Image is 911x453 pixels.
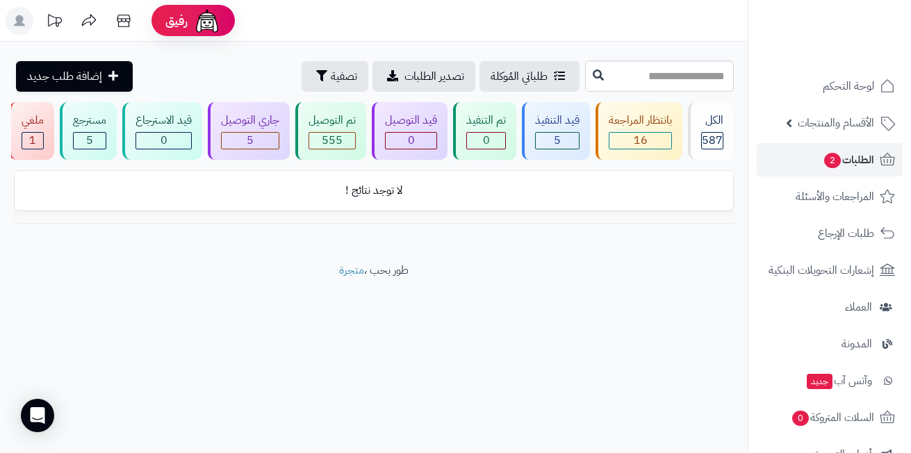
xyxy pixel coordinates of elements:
[757,180,903,213] a: المراجعات والأسئلة
[479,61,580,92] a: طلباتي المُوكلة
[791,408,874,427] span: السلات المتروكة
[339,262,364,279] a: متجرة
[535,113,580,129] div: قيد التنفيذ
[385,113,437,129] div: قيد التوصيل
[798,113,874,133] span: الأقسام والمنتجات
[37,7,72,38] a: تحديثات المنصة
[136,113,192,129] div: قيد الاسترجاع
[22,113,44,129] div: ملغي
[309,133,355,149] div: 555
[609,113,672,129] div: بانتظار المراجعة
[818,224,874,243] span: طلبات الإرجاع
[842,334,872,354] span: المدونة
[792,411,809,426] span: 0
[86,132,93,149] span: 5
[757,217,903,250] a: طلبات الإرجاع
[757,290,903,324] a: العملاء
[796,187,874,206] span: المراجعات والأسئلة
[685,102,737,160] a: الكل587
[322,132,343,149] span: 555
[136,133,191,149] div: 0
[634,132,648,149] span: 16
[491,68,548,85] span: طلباتي المُوكلة
[120,102,205,160] a: قيد الاسترجاع 0
[293,102,369,160] a: تم التوصيل 555
[193,7,221,35] img: ai-face.png
[519,102,593,160] a: قيد التنفيذ 5
[404,68,464,85] span: تصدير الطلبات
[302,61,368,92] button: تصفية
[372,61,475,92] a: تصدير الطلبات
[408,132,415,149] span: 0
[27,68,102,85] span: إضافة طلب جديد
[6,102,57,160] a: ملغي 1
[369,102,450,160] a: قيد التوصيل 0
[757,69,903,103] a: لوحة التحكم
[222,133,279,149] div: 5
[702,132,723,149] span: 587
[466,113,506,129] div: تم التنفيذ
[757,364,903,397] a: وآتس آبجديد
[593,102,685,160] a: بانتظار المراجعة 16
[823,150,874,170] span: الطلبات
[536,133,579,149] div: 5
[467,133,505,149] div: 0
[816,37,898,66] img: logo-2.png
[161,132,167,149] span: 0
[823,76,874,96] span: لوحة التحكم
[757,254,903,287] a: إشعارات التحويلات البنكية
[386,133,436,149] div: 0
[609,133,671,149] div: 16
[221,113,279,129] div: جاري التوصيل
[205,102,293,160] a: جاري التوصيل 5
[824,153,841,168] span: 2
[554,132,561,149] span: 5
[74,133,106,149] div: 5
[845,297,872,317] span: العملاء
[701,113,723,129] div: الكل
[483,132,490,149] span: 0
[165,13,188,29] span: رفيق
[309,113,356,129] div: تم التوصيل
[805,371,872,390] span: وآتس آب
[73,113,106,129] div: مسترجع
[807,374,832,389] span: جديد
[29,132,36,149] span: 1
[757,143,903,176] a: الطلبات2
[21,399,54,432] div: Open Intercom Messenger
[450,102,519,160] a: تم التنفيذ 0
[331,68,357,85] span: تصفية
[22,133,43,149] div: 1
[15,172,733,210] td: لا توجد نتائج !
[757,401,903,434] a: السلات المتروكة0
[757,327,903,361] a: المدونة
[16,61,133,92] a: إضافة طلب جديد
[769,261,874,280] span: إشعارات التحويلات البنكية
[247,132,254,149] span: 5
[57,102,120,160] a: مسترجع 5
